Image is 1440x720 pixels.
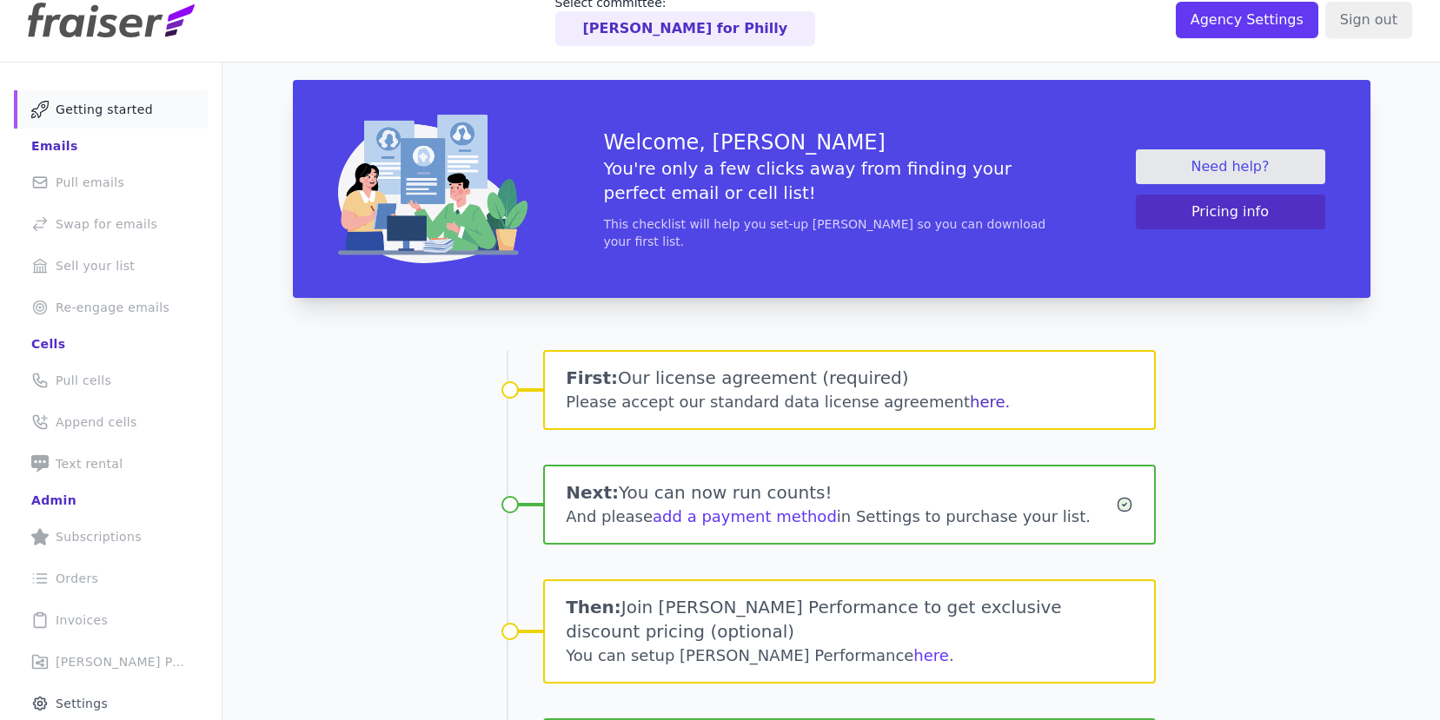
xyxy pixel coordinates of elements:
div: And please in Settings to purchase your list. [566,505,1116,529]
div: Emails [31,137,78,155]
input: Sign out [1325,2,1412,38]
h1: Our license agreement (required) [566,366,1133,390]
p: This checklist will help you set-up [PERSON_NAME] so you can download your first list. [604,215,1059,250]
h1: You can now run counts! [566,480,1116,505]
button: here. [970,390,1010,414]
div: Please accept our standard data license agreement [566,390,1133,414]
button: Pricing info [1136,195,1325,229]
a: add a payment method [653,507,837,525]
span: First: [566,367,618,388]
h5: You're only a few clicks away from finding your perfect email or cell list! [604,156,1059,205]
div: Admin [31,492,76,509]
h3: Welcome, [PERSON_NAME] [604,129,1059,156]
input: Agency Settings [1176,2,1318,38]
p: [PERSON_NAME] for Philly [583,18,788,39]
img: img [338,115,528,263]
span: Getting started [56,101,153,118]
a: Getting started [14,90,208,129]
img: Fraiser Logo [28,3,195,37]
h1: Join [PERSON_NAME] Performance to get exclusive discount pricing (optional) [566,595,1133,644]
a: here [913,646,949,664]
span: Next: [566,482,619,503]
span: Then: [566,597,621,618]
span: Settings [56,695,108,712]
a: Need help? [1136,149,1325,184]
div: You can setup [PERSON_NAME] Performance . [566,644,1133,668]
div: Cells [31,335,65,353]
